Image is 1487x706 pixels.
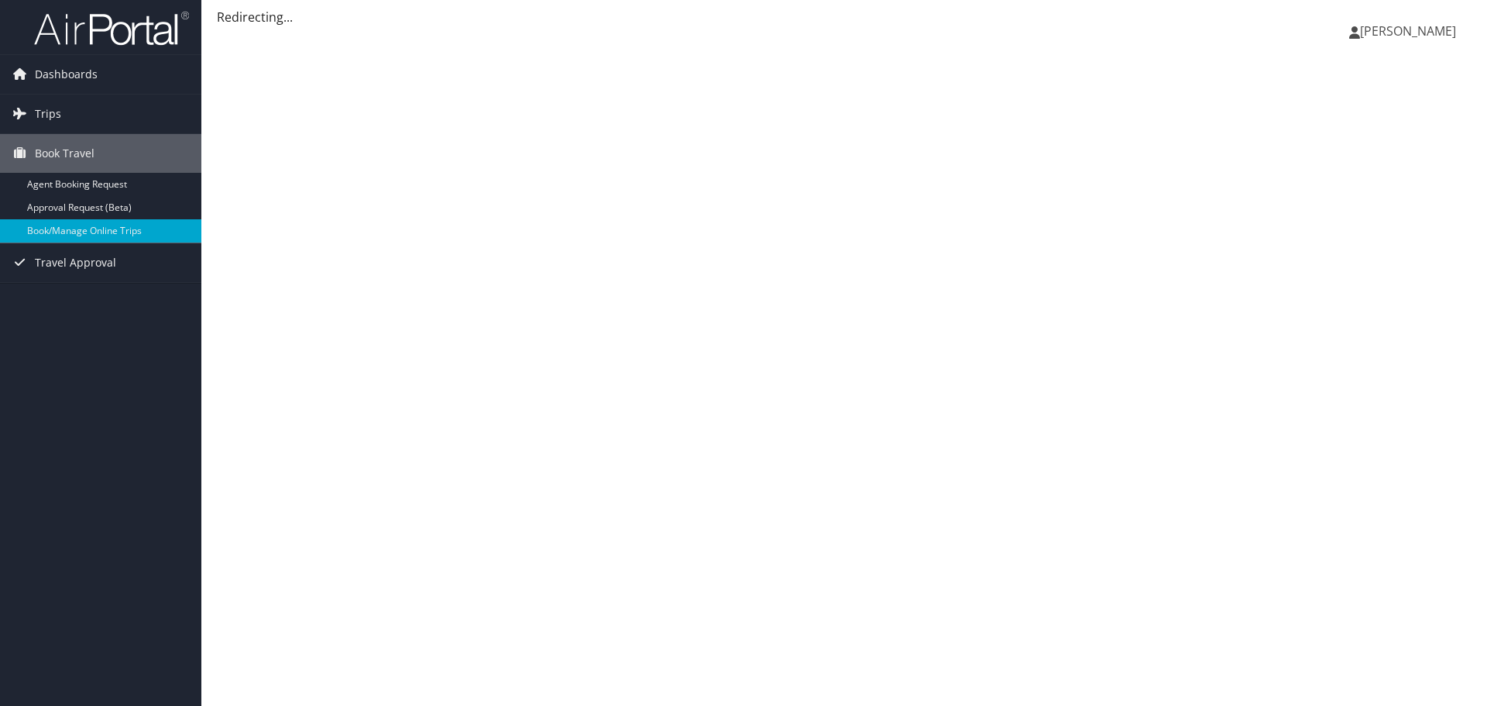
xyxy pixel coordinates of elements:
[217,8,1472,26] div: Redirecting...
[1349,8,1472,54] a: [PERSON_NAME]
[1360,22,1456,40] span: [PERSON_NAME]
[35,134,94,173] span: Book Travel
[34,10,189,46] img: airportal-logo.png
[35,55,98,94] span: Dashboards
[35,243,116,282] span: Travel Approval
[35,95,61,133] span: Trips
